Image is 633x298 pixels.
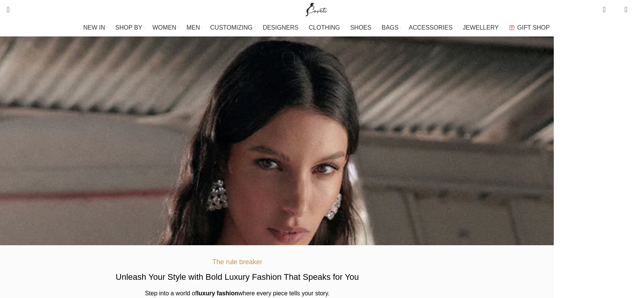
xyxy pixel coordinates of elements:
span: MEN [186,24,200,31]
a: GIFT SHOP [509,20,550,35]
span: GIFT SHOP [517,24,550,31]
a: SHOP BY [115,20,145,35]
a: WOMEN [152,20,179,35]
a: JEWELLERY [463,20,501,35]
span: SHOP BY [115,24,142,31]
span: CUSTOMIZING [210,24,253,31]
a: Site logo [304,6,329,12]
span: 0 [613,8,619,13]
a: CUSTOMIZING [210,20,255,35]
a: 0 [599,2,609,17]
a: CLOTHING [309,20,343,35]
b: luxury fashion [197,290,238,296]
div: Main navigation [2,20,631,35]
a: SHOES [350,20,374,35]
span: ACCESSORIES [409,24,453,31]
span: BAGS [382,24,398,31]
a: NEW IN [83,20,108,35]
span: SHOES [350,24,371,31]
span: NEW IN [83,24,105,31]
span: DESIGNERS [263,24,298,31]
span: WOMEN [152,24,176,31]
span: CLOTHING [309,24,340,31]
a: DESIGNERS [263,20,301,35]
a: MEN [186,20,202,35]
span: 0 [603,4,609,9]
h2: Unleash Your Style with Bold Luxury Fashion That Speaks for You [116,271,359,283]
a: BAGS [382,20,401,35]
img: GiftBag [509,25,515,30]
div: My Wishlist [611,2,619,17]
a: Search [2,2,9,17]
a: ACCESSORIES [409,20,455,35]
span: JEWELLERY [463,24,499,31]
